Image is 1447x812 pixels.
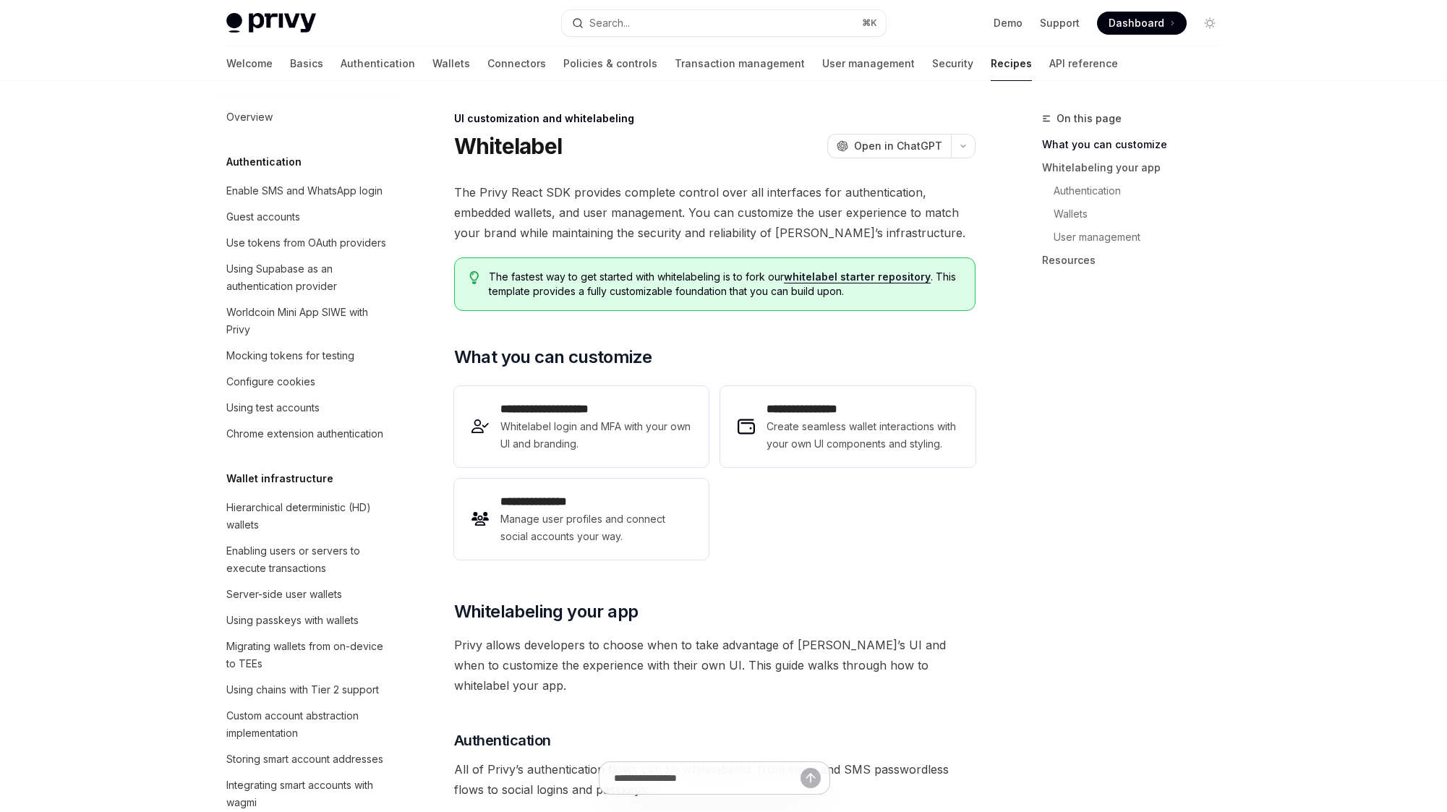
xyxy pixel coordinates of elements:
div: Storing smart account addresses [226,751,383,768]
span: Whitelabeling your app [454,600,639,623]
div: Overview [226,108,273,126]
div: Using passkeys with wallets [226,612,359,629]
div: Guest accounts [226,208,300,226]
a: Wallets [432,46,470,81]
a: Basics [290,46,323,81]
button: Send message [801,768,821,788]
a: Hierarchical deterministic (HD) wallets [215,495,400,538]
a: Welcome [226,46,273,81]
div: Custom account abstraction implementation [226,707,391,742]
button: Toggle dark mode [1198,12,1221,35]
div: Configure cookies [226,373,315,390]
span: The Privy React SDK provides complete control over all interfaces for authentication, embedded wa... [454,182,976,243]
span: Create seamless wallet interactions with your own UI components and styling. [767,418,957,453]
a: What you can customize [1042,133,1233,156]
div: Hierarchical deterministic (HD) wallets [226,499,391,534]
a: Storing smart account addresses [215,746,400,772]
div: Using test accounts [226,399,320,416]
a: Worldcoin Mini App SIWE with Privy [215,299,400,343]
a: Whitelabeling your app [1042,156,1233,179]
a: Enable SMS and WhatsApp login [215,178,400,204]
span: Manage user profiles and connect social accounts your way. [500,510,691,545]
a: Guest accounts [215,204,400,230]
a: Policies & controls [563,46,657,81]
h5: Authentication [226,153,302,171]
span: Whitelabel login and MFA with your own UI and branding. [500,418,691,453]
a: Support [1040,16,1080,30]
div: Using Supabase as an authentication provider [226,260,391,295]
a: Connectors [487,46,546,81]
img: light logo [226,13,316,33]
a: Using chains with Tier 2 support [215,677,400,703]
span: ⌘ K [862,17,877,29]
a: Demo [994,16,1023,30]
span: Dashboard [1109,16,1164,30]
h5: Wallet infrastructure [226,470,333,487]
span: Open in ChatGPT [854,139,942,153]
a: User management [1054,226,1233,249]
div: Mocking tokens for testing [226,347,354,364]
div: Enabling users or servers to execute transactions [226,542,391,577]
a: **** **** *****Manage user profiles and connect social accounts your way. [454,479,709,560]
a: Transaction management [675,46,805,81]
h1: Whitelabel [454,133,563,159]
span: Privy allows developers to choose when to take advantage of [PERSON_NAME]’s UI and when to custom... [454,635,976,696]
div: Worldcoin Mini App SIWE with Privy [226,304,391,338]
a: Custom account abstraction implementation [215,703,400,746]
a: **** **** **** *Create seamless wallet interactions with your own UI components and styling. [720,386,975,467]
a: Using passkeys with wallets [215,607,400,633]
a: Use tokens from OAuth providers [215,230,400,256]
a: whitelabel starter repository [784,270,931,283]
div: Integrating smart accounts with wagmi [226,777,391,811]
div: UI customization and whitelabeling [454,111,976,126]
a: Authentication [341,46,415,81]
a: Enabling users or servers to execute transactions [215,538,400,581]
a: Overview [215,104,400,130]
a: Authentication [1054,179,1233,202]
div: Chrome extension authentication [226,425,383,443]
span: On this page [1057,110,1122,127]
a: Wallets [1054,202,1233,226]
button: Open in ChatGPT [827,134,951,158]
a: Mocking tokens for testing [215,343,400,369]
a: Resources [1042,249,1233,272]
span: The fastest way to get started with whitelabeling is to fork our . This template provides a fully... [489,270,960,299]
a: Using Supabase as an authentication provider [215,256,400,299]
svg: Tip [469,271,479,284]
div: Migrating wallets from on-device to TEEs [226,638,391,672]
div: Use tokens from OAuth providers [226,234,386,252]
span: Authentication [454,730,551,751]
div: Using chains with Tier 2 support [226,681,379,698]
div: Enable SMS and WhatsApp login [226,182,383,200]
a: User management [822,46,915,81]
div: Search... [589,14,630,32]
a: Chrome extension authentication [215,421,400,447]
a: Configure cookies [215,369,400,395]
button: Search...⌘K [562,10,886,36]
a: Dashboard [1097,12,1187,35]
a: Recipes [991,46,1032,81]
a: API reference [1049,46,1118,81]
a: Server-side user wallets [215,581,400,607]
a: Security [932,46,973,81]
a: Migrating wallets from on-device to TEEs [215,633,400,677]
div: Server-side user wallets [226,586,342,603]
span: What you can customize [454,346,652,369]
a: Using test accounts [215,395,400,421]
